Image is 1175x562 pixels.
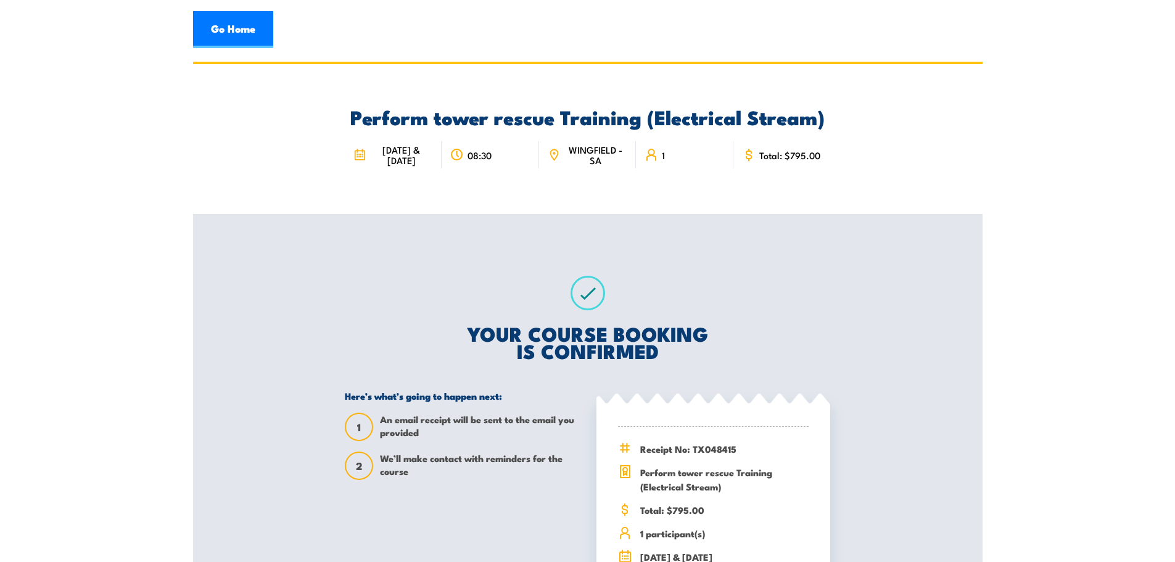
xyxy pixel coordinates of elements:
span: Receipt No: TX048415 [640,442,809,456]
h2: YOUR COURSE BOOKING IS CONFIRMED [345,324,830,359]
span: Perform tower rescue Training (Electrical Stream) [640,465,809,494]
a: Go Home [193,11,273,48]
span: 1 [662,150,665,160]
span: 1 participant(s) [640,526,809,540]
h5: Here’s what’s going to happen next: [345,390,579,402]
span: 2 [346,460,372,473]
span: We’ll make contact with reminders for the course [380,452,579,480]
h2: Perform tower rescue Training (Electrical Stream) [345,108,830,125]
span: 1 [346,421,372,434]
span: Total: $795.00 [640,503,809,517]
span: WINGFIELD - SA [564,144,627,165]
span: Total: $795.00 [759,150,820,160]
span: [DATE] & [DATE] [369,144,433,165]
span: An email receipt will be sent to the email you provided [380,413,579,441]
span: 08:30 [468,150,492,160]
